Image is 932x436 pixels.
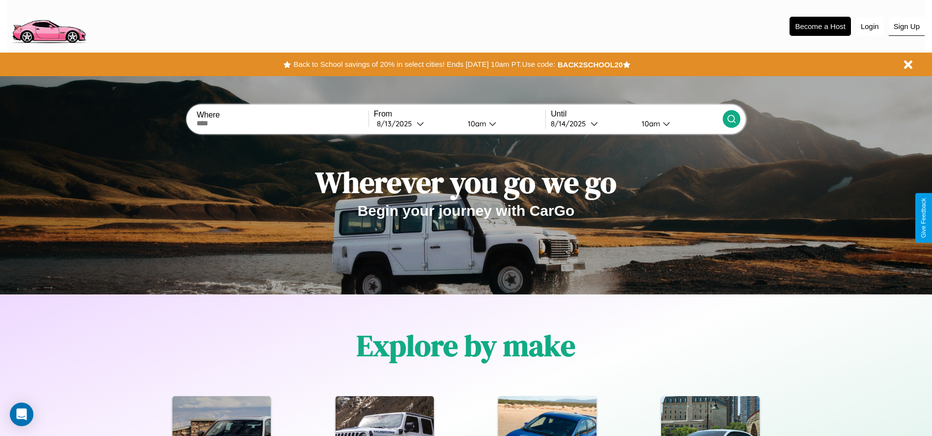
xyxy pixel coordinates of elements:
button: Login [856,17,884,35]
button: 10am [634,118,723,129]
div: 10am [463,119,489,128]
button: Back to School savings of 20% in select cities! Ends [DATE] 10am PT.Use code: [291,58,557,71]
b: BACK2SCHOOL20 [558,60,623,69]
label: Where [197,111,368,119]
button: 8/13/2025 [374,118,460,129]
label: From [374,110,545,118]
div: Give Feedback [920,198,927,238]
div: 8 / 14 / 2025 [551,119,591,128]
img: logo [7,5,90,46]
div: Open Intercom Messenger [10,403,33,426]
button: 10am [460,118,546,129]
button: Sign Up [889,17,925,36]
button: Become a Host [790,17,851,36]
label: Until [551,110,722,118]
div: 8 / 13 / 2025 [377,119,417,128]
div: 10am [637,119,663,128]
h1: Explore by make [357,325,575,366]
